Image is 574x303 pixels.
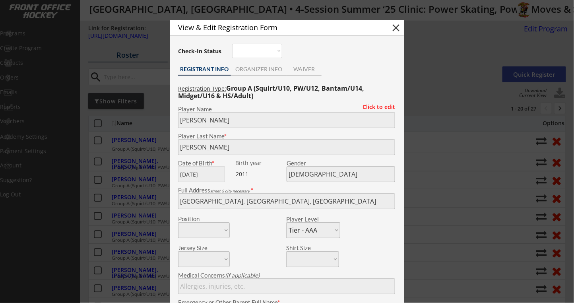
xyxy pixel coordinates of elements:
div: Gender [287,160,395,166]
div: View & Edit Registration Form [178,24,376,31]
input: Street, City, Province/State [178,193,395,209]
button: close [390,22,402,34]
div: Check-In Status [178,49,223,54]
em: (if applicable) [225,272,260,279]
div: Player Last Name [178,133,395,139]
u: Registration Type: [178,85,226,92]
div: Jersey Size [178,245,219,251]
input: Allergies, injuries, etc. [178,278,395,294]
div: Player Name [178,106,395,112]
em: street & city necessary [210,188,250,193]
div: Birth year [235,160,285,166]
div: REGISTRANT INFO [178,66,231,72]
div: 2011 [236,170,285,178]
div: ORGANIZER INFO [231,66,287,72]
div: Shirt Size [286,245,327,251]
div: Full Address [178,187,395,193]
div: Player Level [286,216,340,222]
div: Medical Concerns [178,272,395,278]
div: Position [178,216,219,222]
div: Date of Birth [178,160,230,166]
div: We are transitioning the system to collect and store date of birth instead of just birth year to ... [235,160,285,166]
div: Click to edit [357,104,395,110]
div: WAIVER [287,66,322,72]
strong: Group A (Squirt/U10, PW/U12, Bantam/U14, Midget/U16 & HS/Adult) [178,84,366,100]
